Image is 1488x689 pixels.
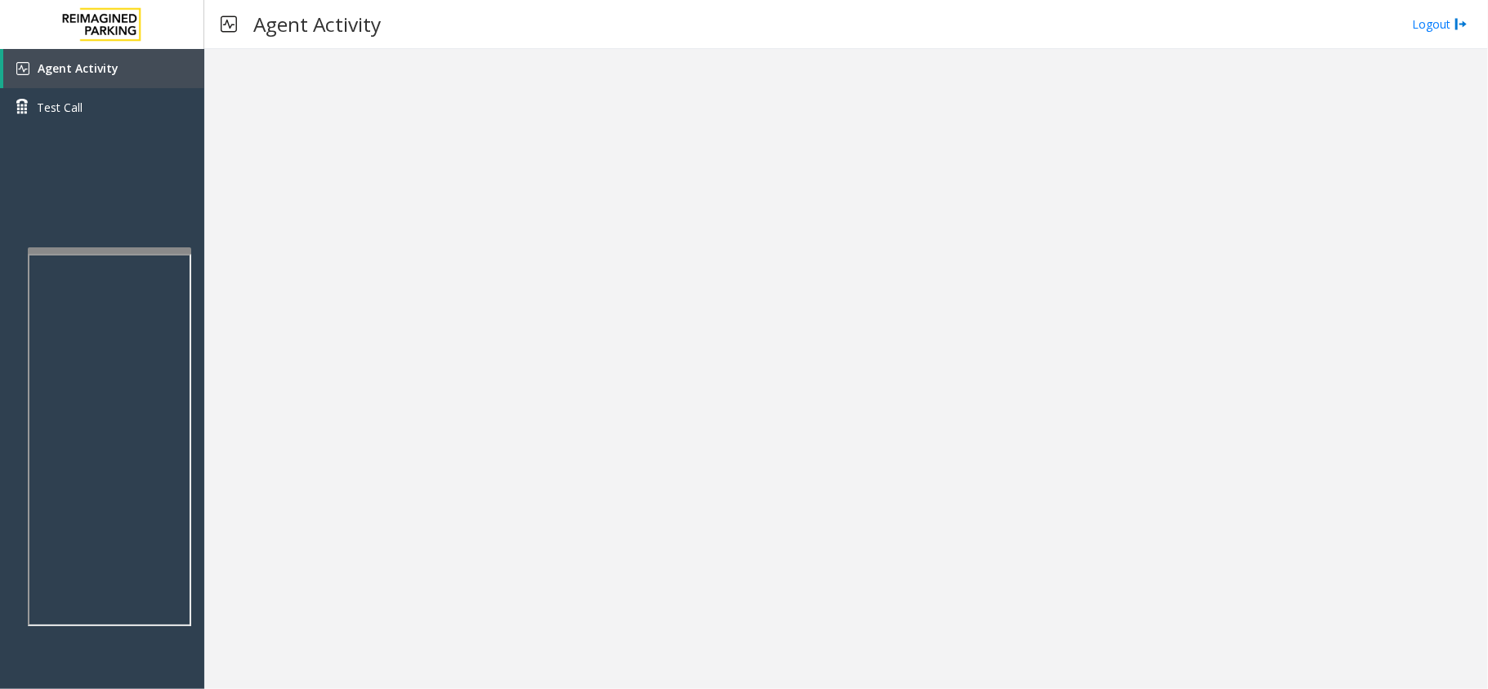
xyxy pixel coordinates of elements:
[245,4,389,44] h3: Agent Activity
[38,60,118,76] span: Agent Activity
[1412,16,1468,33] a: Logout
[3,49,204,88] a: Agent Activity
[1454,16,1468,33] img: logout
[16,62,29,75] img: 'icon'
[221,4,237,44] img: pageIcon
[37,99,83,116] span: Test Call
